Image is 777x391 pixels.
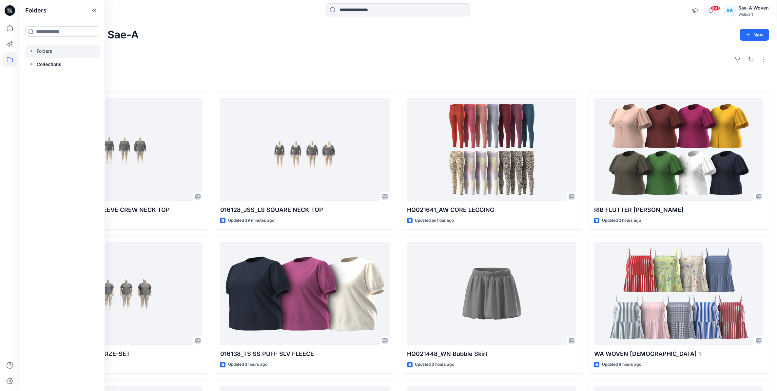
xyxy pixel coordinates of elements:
div: SA [724,5,736,16]
a: HQ021641_AW CORE LEGGING [407,98,577,202]
p: Updated an hour ago [415,217,454,224]
p: HQ021641_AW CORE LEGGING [407,205,577,215]
p: RIB FLUTTER [PERSON_NAME] [594,205,764,215]
a: HQ021448_WN Bubble Skirt [407,242,577,346]
a: 016138_TS SS PUFF SLV FLEECE [220,242,390,346]
p: Updated 2 hours ago [602,217,641,224]
p: WA WOVEN [DEMOGRAPHIC_DATA] 1 [594,349,764,359]
a: RIB FLUTTER HENLEY [594,98,764,202]
button: New [740,29,769,41]
a: 016128_JSS_LS SQUARE NECK TOP [220,98,390,202]
p: Updated 9 hours ago [602,361,641,368]
p: 016128_JSS_LS SQUARE NECK TOP [220,205,390,215]
p: HQ021448_WN Bubble Skirt [407,349,577,359]
div: Walmart [738,12,769,17]
h4: Styles [28,78,769,86]
a: 016138/S1'26 FYE 2027_SIZE-SET [33,242,203,346]
p: 016129_JSS_LS PUFF SLEEVE CREW NECK TOP [33,205,203,215]
p: 016138/S1'26 FYE 2027_SIZE-SET [33,349,203,359]
p: 016138_TS SS PUFF SLV FLEECE [220,349,390,359]
p: Collections [37,60,61,68]
div: Sae-A Woven [738,4,769,12]
p: Updated 3 hours ago [415,361,455,368]
p: Updated 39 minutes ago [228,217,274,224]
p: Updated 3 hours ago [228,361,267,368]
span: 99+ [710,6,720,11]
a: WA WOVEN CAMI 1 [594,242,764,346]
a: 016129_JSS_LS PUFF SLEEVE CREW NECK TOP [33,98,203,202]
